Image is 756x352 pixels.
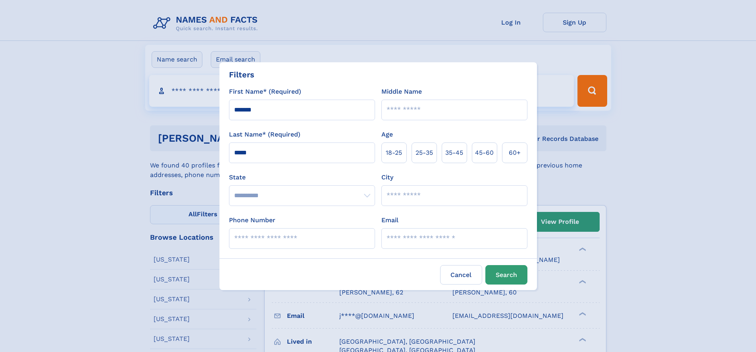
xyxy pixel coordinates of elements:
label: Middle Name [381,87,422,96]
label: State [229,173,375,182]
label: Cancel [440,265,482,285]
span: 60+ [509,148,521,158]
span: 45‑60 [475,148,494,158]
label: Phone Number [229,215,275,225]
label: City [381,173,393,182]
span: 35‑45 [445,148,463,158]
div: Filters [229,69,254,81]
button: Search [485,265,527,285]
span: 25‑35 [416,148,433,158]
span: 18‑25 [386,148,402,158]
label: Last Name* (Required) [229,130,300,139]
label: First Name* (Required) [229,87,301,96]
label: Email [381,215,398,225]
label: Age [381,130,393,139]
